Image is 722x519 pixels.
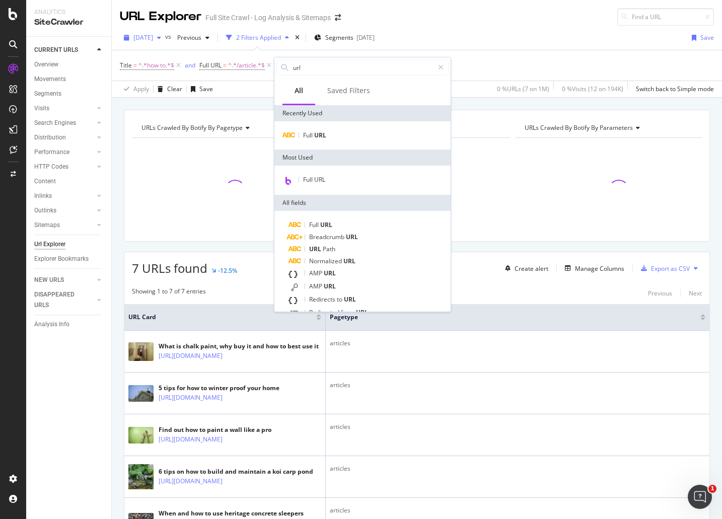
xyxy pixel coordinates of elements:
div: NEW URLS [34,275,64,285]
a: HTTP Codes [34,162,94,172]
div: Apply [133,85,149,93]
div: Saved Filters [327,86,370,96]
div: -12.5% [218,266,237,275]
div: When and how to use heritage concrete sleepers [159,509,304,518]
a: Distribution [34,132,94,143]
div: Visits [34,103,49,114]
a: CURRENT URLS [34,45,94,55]
div: Save [199,85,213,93]
div: Manage Columns [575,264,624,273]
span: Full URL [303,175,325,184]
div: articles [330,422,705,431]
div: What is chalk paint, why buy it and how to best use it [159,342,319,351]
div: Distribution [34,132,66,143]
span: pagetype [330,313,685,322]
div: URL Explorer [120,8,201,25]
h4: URLs Crawled By Botify By parameters [523,120,693,136]
button: Clear [154,81,182,97]
button: Switch back to Simple mode [632,81,714,97]
a: [URL][DOMAIN_NAME] [159,393,223,403]
iframe: Intercom live chat [688,485,712,509]
div: All [295,86,303,96]
div: Overview [34,59,58,70]
a: [URL][DOMAIN_NAME] [159,351,223,361]
span: URL [343,257,355,265]
div: Find out how to paint a wall like a pro [159,425,271,434]
div: times [293,33,302,43]
span: 7 URLs found [132,260,207,276]
div: Switch back to Simple mode [636,85,714,93]
span: 1 [708,485,716,493]
div: Content [34,176,56,187]
div: Create alert [515,264,548,273]
a: Visits [34,103,94,114]
div: 2 Filters Applied [236,33,281,42]
button: Save [187,81,213,97]
div: Showing 1 to 7 of 7 entries [132,287,206,299]
span: Normalized [309,257,343,265]
button: and [185,60,195,70]
span: URL [314,131,326,139]
a: [URL][DOMAIN_NAME] [159,476,223,486]
span: URLs Crawled By Botify By pagetype [141,123,243,132]
div: DISAPPEARED URLS [34,289,85,311]
span: = [223,61,227,69]
button: Export as CSV [637,260,690,276]
a: Explorer Bookmarks [34,254,104,264]
button: Apply [120,81,149,97]
span: vs [165,32,173,41]
div: articles [330,506,705,515]
a: DISAPPEARED URLS [34,289,94,311]
div: Analysis Info [34,319,69,330]
span: URL [344,295,356,304]
span: URL [324,282,336,290]
a: Url Explorer [34,239,104,250]
a: Content [34,176,104,187]
div: Explorer Bookmarks [34,254,89,264]
img: main image [128,427,154,443]
a: Inlinks [34,191,94,201]
button: Segments[DATE] [310,30,379,46]
div: and [185,61,195,69]
span: ^.*/article.*$ [228,58,265,72]
a: Segments [34,89,104,99]
button: Manage Columns [561,262,624,274]
h4: URLs Crawled By Botify By pagetype [139,120,310,136]
div: Performance [34,147,69,158]
span: AMP [309,282,324,290]
div: Full Site Crawl - Log Analysis & Sitemaps [205,13,331,23]
div: Next [689,289,702,298]
img: main image [128,342,154,361]
div: All fields [274,195,451,211]
div: articles [330,464,705,473]
div: 0 % URLs ( 7 on 1M ) [497,85,549,93]
button: Create alert [501,260,548,276]
div: CURRENT URLS [34,45,78,55]
span: URL [324,269,336,277]
span: Previous [173,33,201,42]
span: URL Card [128,313,314,322]
a: Overview [34,59,104,70]
span: Path [323,245,335,253]
div: Inlinks [34,191,52,201]
a: Search Engines [34,118,94,128]
div: Clear [167,85,182,93]
span: Full [303,131,314,139]
div: Segments [34,89,61,99]
span: URL [346,233,358,241]
button: Add Filter [273,59,314,71]
div: Url Explorer [34,239,65,250]
button: [DATE] [120,30,165,46]
span: Redirects [309,295,337,304]
span: Segments [325,33,353,42]
div: Previous [648,289,672,298]
a: Outlinks [34,205,94,216]
span: Full URL [199,61,222,69]
button: Next [689,287,702,299]
div: articles [330,381,705,390]
a: Performance [34,147,94,158]
input: Search by field name [292,60,434,75]
div: Search Engines [34,118,76,128]
div: 6 tips on how to build and maintain a koi carp pond [159,467,313,476]
span: AMP [309,269,324,277]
